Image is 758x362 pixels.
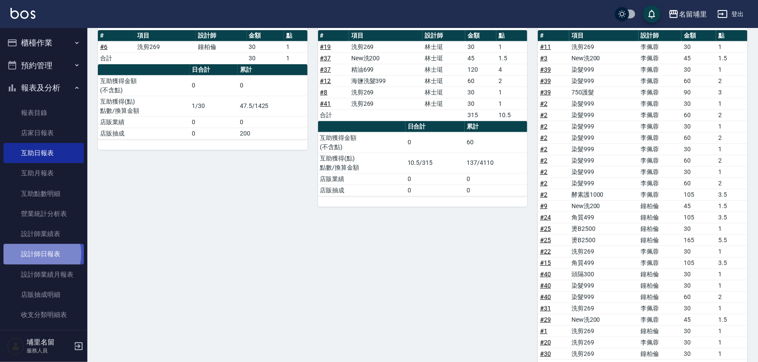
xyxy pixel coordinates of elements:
[27,338,71,347] h5: 埔里名留
[639,314,682,325] td: 李佩蓉
[716,223,748,234] td: 1
[320,66,331,73] a: #37
[540,180,547,187] a: #2
[716,257,748,268] td: 3.5
[639,280,682,291] td: 鐘柏倫
[540,66,551,73] a: #39
[320,100,331,107] a: #41
[682,143,716,155] td: 30
[465,173,528,184] td: 0
[238,64,308,76] th: 累計
[569,132,639,143] td: 染髮999
[496,30,527,42] th: 點
[538,30,569,42] th: #
[190,116,238,128] td: 0
[569,64,639,75] td: 染髮999
[422,52,465,64] td: 林士珽
[569,268,639,280] td: 頭隔300
[540,259,551,266] a: #15
[465,64,496,75] td: 120
[716,280,748,291] td: 1
[716,52,748,64] td: 1.5
[682,303,716,314] td: 30
[3,163,84,183] a: 互助月報表
[349,98,423,109] td: 洗剪269
[540,123,547,130] a: #2
[3,143,84,163] a: 互助日報表
[639,87,682,98] td: 李佩蓉
[639,325,682,337] td: 鐘柏倫
[639,337,682,348] td: 李佩蓉
[639,30,682,42] th: 設計師
[496,75,527,87] td: 2
[465,184,528,196] td: 0
[349,41,423,52] td: 洗剪269
[318,153,405,173] td: 互助獲得(點) 點數/換算金額
[10,8,35,19] img: Logo
[320,43,331,50] a: #19
[569,109,639,121] td: 染髮999
[569,30,639,42] th: 項目
[540,271,551,278] a: #40
[643,5,661,23] button: save
[320,55,331,62] a: #37
[682,132,716,143] td: 60
[639,41,682,52] td: 李佩蓉
[238,128,308,139] td: 200
[465,30,496,42] th: 金額
[639,212,682,223] td: 鐘柏倫
[639,303,682,314] td: 李佩蓉
[318,30,349,42] th: #
[7,338,24,355] img: Person
[569,348,639,359] td: 洗剪269
[716,325,748,337] td: 1
[540,316,551,323] a: #29
[569,75,639,87] td: 染髮999
[540,146,547,153] a: #2
[540,89,551,96] a: #39
[238,75,308,96] td: 0
[569,200,639,212] td: New洗200
[682,178,716,189] td: 60
[100,43,107,50] a: #6
[639,200,682,212] td: 鐘柏倫
[716,268,748,280] td: 1
[405,173,465,184] td: 0
[569,325,639,337] td: 洗剪269
[318,173,405,184] td: 店販業績
[496,64,527,75] td: 4
[3,31,84,54] button: 櫃檯作業
[682,200,716,212] td: 45
[318,30,528,121] table: a dense table
[639,143,682,155] td: 李佩蓉
[682,109,716,121] td: 60
[135,41,196,52] td: 洗剪269
[682,280,716,291] td: 30
[682,87,716,98] td: 90
[98,96,190,116] td: 互助獲得(點) 點數/換算金額
[540,248,551,255] a: #22
[320,89,328,96] a: #8
[679,9,707,20] div: 名留埔里
[135,30,196,42] th: 項目
[422,41,465,52] td: 林士珽
[682,121,716,132] td: 30
[569,189,639,200] td: 酵素護1000
[196,41,247,52] td: 鐘柏倫
[465,121,528,132] th: 累計
[569,291,639,303] td: 染髮999
[569,314,639,325] td: New洗200
[540,327,547,334] a: #1
[716,314,748,325] td: 1.5
[716,166,748,178] td: 1
[639,246,682,257] td: 李佩蓉
[3,103,84,123] a: 報表目錄
[716,109,748,121] td: 2
[540,134,547,141] a: #2
[682,98,716,109] td: 30
[405,153,465,173] td: 10.5/315
[3,244,84,264] a: 設計師日報表
[569,52,639,64] td: New洗200
[98,116,190,128] td: 店販業績
[540,293,551,300] a: #40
